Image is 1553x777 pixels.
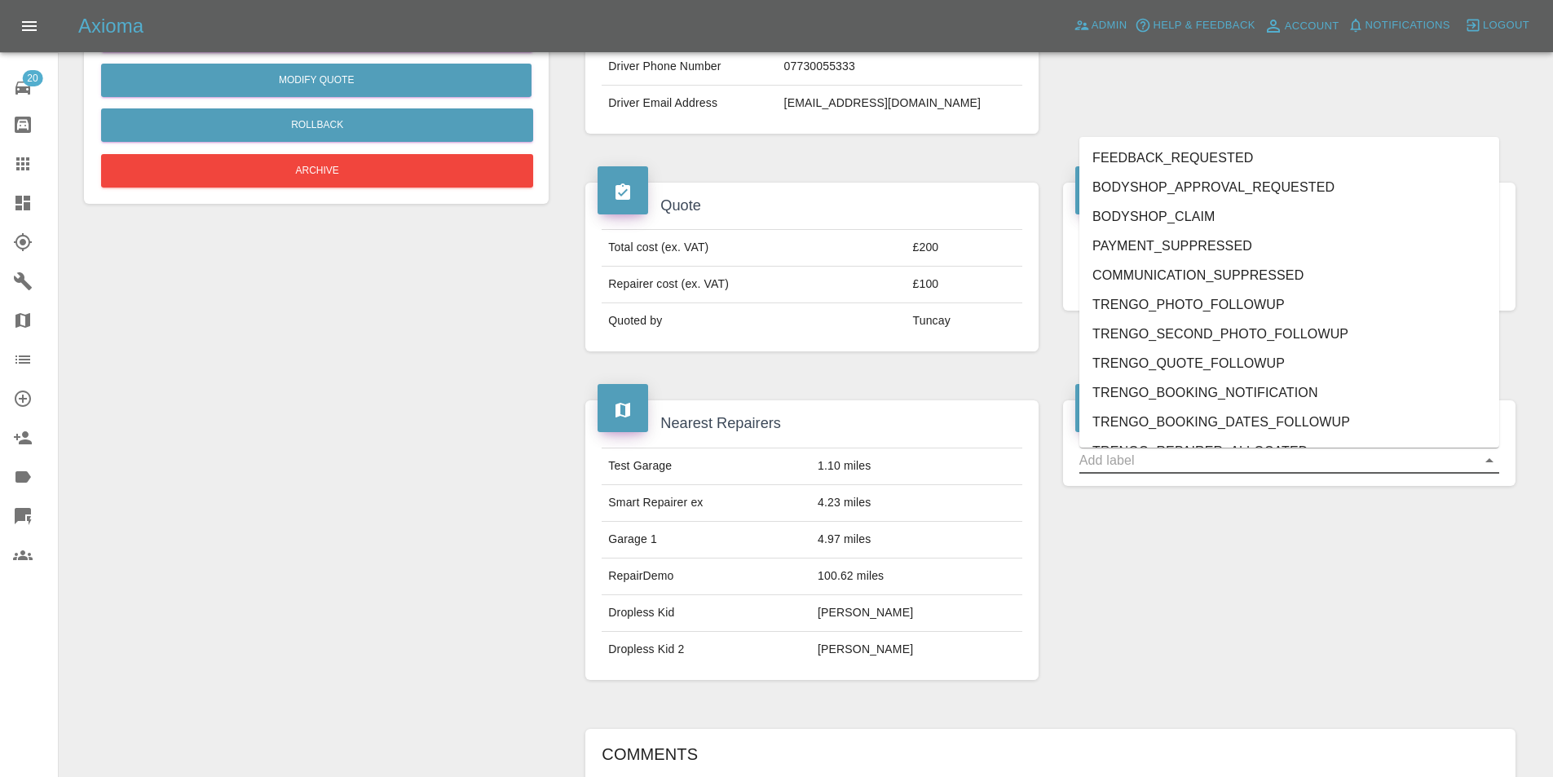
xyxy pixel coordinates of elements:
[1153,16,1255,35] span: Help & Feedback
[602,521,811,558] td: Garage 1
[1461,13,1533,38] button: Logout
[101,108,533,142] button: Rollback
[1079,173,1499,202] li: BODYSHOP_APPROVAL_REQUESTED
[1079,290,1499,320] li: TRENGO_PHOTO_FOLLOWUP
[1478,449,1501,472] button: Close
[1079,448,1475,473] input: Add label
[10,7,49,46] button: Open drawer
[101,154,533,188] button: Archive
[811,594,1022,631] td: [PERSON_NAME]
[602,484,811,521] td: Smart Repairer ex
[1365,16,1450,35] span: Notifications
[1070,13,1132,38] a: Admin
[22,70,42,86] span: 20
[1079,202,1499,232] li: BODYSHOP_CLAIM
[1079,349,1499,378] li: TRENGO_QUOTE_FOLLOWUP
[1079,437,1499,466] li: TRENGO_REPAIRER_ALLOCATED
[1483,16,1529,35] span: Logout
[602,631,811,667] td: Dropless Kid 2
[811,631,1022,667] td: [PERSON_NAME]
[1131,13,1259,38] button: Help & Feedback
[602,86,777,121] td: Driver Email Address
[1079,261,1499,290] li: COMMUNICATION_SUPPRESSED
[602,303,906,339] td: Quoted by
[602,230,906,267] td: Total cost (ex. VAT)
[602,448,811,484] td: Test Garage
[907,267,1022,303] td: £100
[598,413,1026,435] h4: Nearest Repairers
[602,267,906,303] td: Repairer cost (ex. VAT)
[1092,16,1127,35] span: Admin
[811,448,1022,484] td: 1.10 miles
[1079,378,1499,408] li: TRENGO_BOOKING_NOTIFICATION
[907,303,1022,339] td: Tuncay
[1079,408,1499,437] li: TRENGO_BOOKING_DATES_FOLLOWUP
[811,521,1022,558] td: 4.97 miles
[602,741,1499,767] h6: Comments
[1079,232,1499,261] li: PAYMENT_SUPPRESSED
[907,230,1022,267] td: £200
[598,195,1026,217] h4: Quote
[1260,13,1343,39] a: Account
[1343,13,1454,38] button: Notifications
[602,558,811,594] td: RepairDemo
[778,86,1022,121] td: [EMAIL_ADDRESS][DOMAIN_NAME]
[1079,143,1499,173] li: FEEDBACK_REQUESTED
[811,484,1022,521] td: 4.23 miles
[1285,17,1339,36] span: Account
[778,49,1022,86] td: 07730055333
[811,558,1022,594] td: 100.62 miles
[101,64,532,97] button: Modify Quote
[1079,320,1499,349] li: TRENGO_SECOND_PHOTO_FOLLOWUP
[78,13,143,39] h5: Axioma
[602,49,777,86] td: Driver Phone Number
[602,594,811,631] td: Dropless Kid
